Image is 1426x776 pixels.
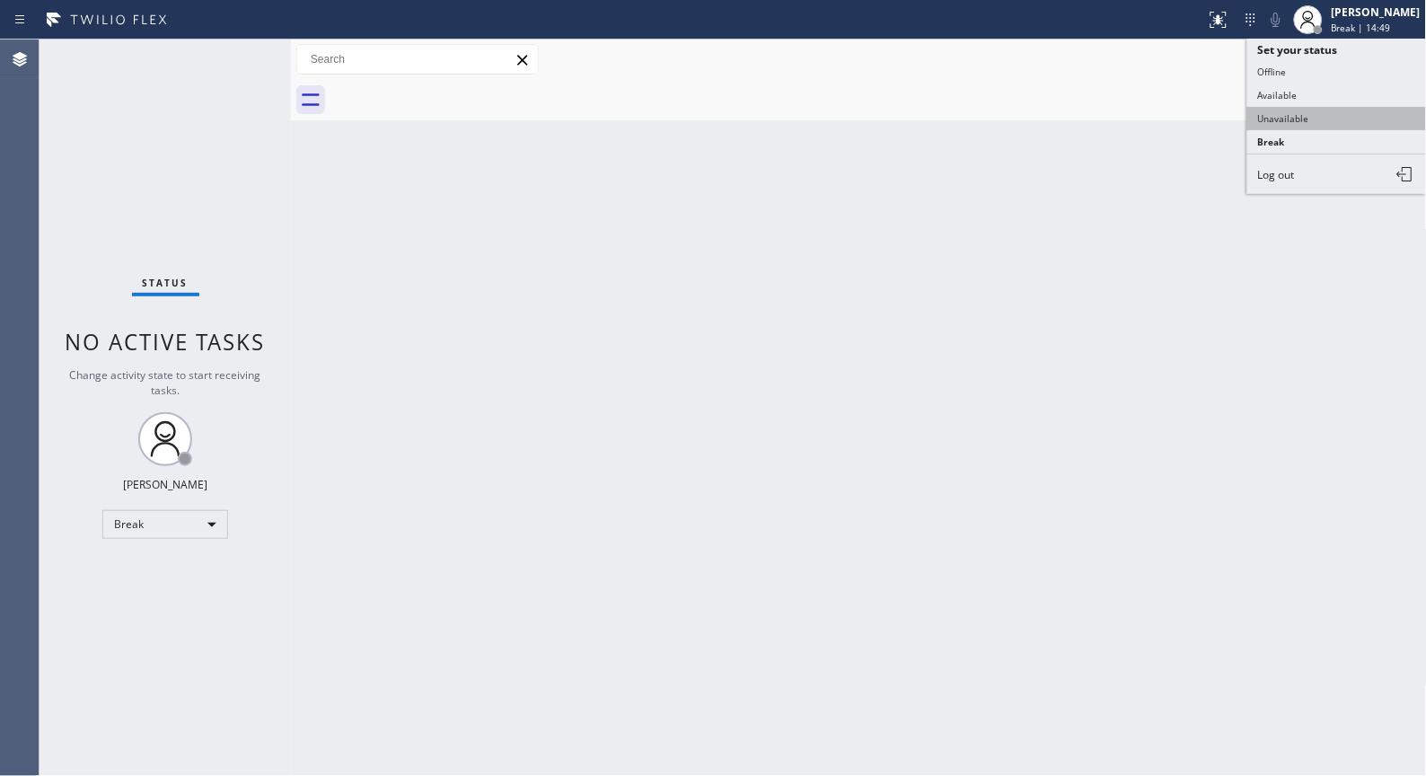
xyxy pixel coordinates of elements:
button: Mute [1263,7,1289,32]
div: [PERSON_NAME] [123,477,207,492]
div: Break [102,510,228,539]
input: Search [297,45,538,74]
span: Status [143,277,189,289]
span: No active tasks [66,327,266,357]
span: Break | 14:49 [1332,22,1391,34]
div: [PERSON_NAME] [1332,4,1421,20]
span: Change activity state to start receiving tasks. [70,367,261,398]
